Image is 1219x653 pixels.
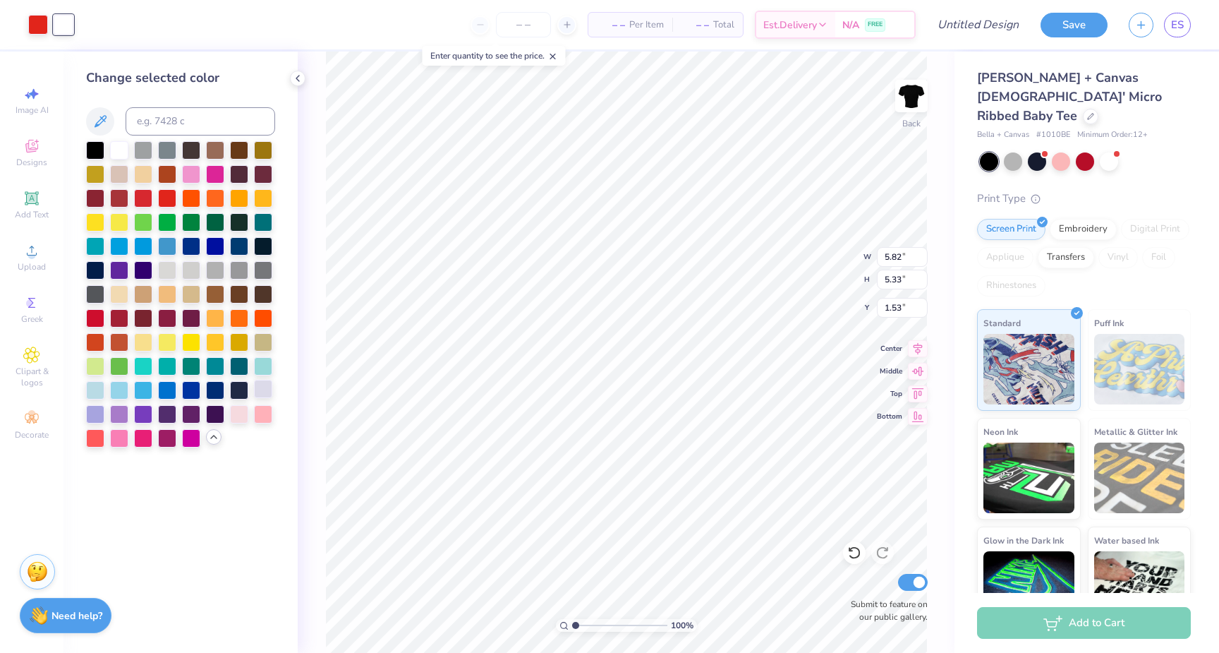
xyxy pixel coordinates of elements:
div: Enter quantity to see the price. [423,46,566,66]
div: Embroidery [1050,219,1117,240]
span: Clipart & logos [7,366,56,388]
img: Glow in the Dark Ink [983,551,1074,622]
img: Neon Ink [983,443,1074,513]
div: Digital Print [1121,219,1189,240]
input: e.g. 7428 c [126,107,275,136]
span: Designs [16,157,47,168]
div: Print Type [977,191,1191,207]
span: Glow in the Dark Ink [983,533,1064,548]
span: Center [877,344,902,354]
div: Applique [977,247,1033,268]
span: Bella + Canvas [977,129,1029,141]
span: Total [713,18,734,32]
div: Vinyl [1098,247,1138,268]
img: Metallic & Glitter Ink [1094,443,1185,513]
label: Submit to feature on our public gallery. [843,598,928,623]
span: – – [597,18,625,32]
div: Back [902,117,921,130]
span: – – [681,18,709,32]
span: Neon Ink [983,424,1018,439]
input: – – [496,12,551,37]
span: 100 % [671,619,693,632]
img: Standard [983,334,1074,405]
span: Est. Delivery [763,18,817,32]
span: Greek [21,313,43,325]
input: Untitled Design [926,11,1030,39]
div: Foil [1142,247,1175,268]
strong: Need help? [51,609,102,623]
div: Screen Print [977,219,1045,240]
span: FREE [868,20,883,30]
span: Middle [877,366,902,376]
span: # 1010BE [1036,129,1070,141]
span: Metallic & Glitter Ink [1094,424,1177,439]
span: [PERSON_NAME] + Canvas [DEMOGRAPHIC_DATA]' Micro Ribbed Baby Tee [977,69,1162,124]
img: Puff Ink [1094,334,1185,405]
span: Puff Ink [1094,316,1124,330]
span: Water based Ink [1094,533,1159,548]
img: Water based Ink [1094,551,1185,622]
span: Per Item [629,18,664,32]
span: N/A [842,18,859,32]
button: Save [1041,13,1108,37]
div: Transfers [1038,247,1094,268]
span: Add Text [15,209,49,220]
div: Change selected color [86,68,275,88]
img: Back [897,82,926,110]
span: Upload [18,261,46,272]
span: Decorate [15,429,49,441]
span: Bottom [877,412,902,421]
span: Standard [983,316,1021,330]
span: ES [1171,17,1184,33]
span: Minimum Order: 12 + [1077,129,1148,141]
span: Top [877,389,902,399]
div: Rhinestones [977,275,1045,296]
a: ES [1164,13,1191,37]
span: Image AI [16,104,49,116]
